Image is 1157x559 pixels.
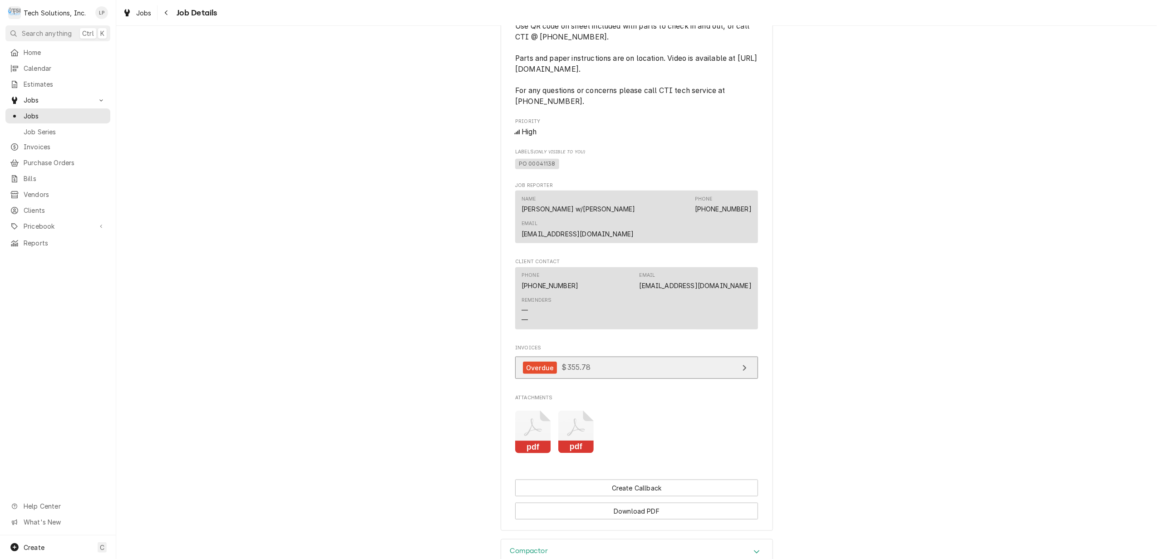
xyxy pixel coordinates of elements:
button: Search anythingCtrlK [5,25,110,41]
span: Job Series [24,127,106,137]
span: Pricebook [24,221,92,231]
button: Navigate back [159,5,174,20]
a: Go to Help Center [5,499,110,514]
button: pdf [558,411,594,454]
a: Job Series [5,124,110,139]
a: Home [5,45,110,60]
span: (Only Visible to You) [534,149,585,154]
div: Name [522,196,635,214]
a: Reports [5,235,110,250]
span: Search anything [22,29,72,38]
span: PO 00041138 [515,159,559,170]
div: Job Reporter [515,182,758,247]
div: Phone [695,196,713,203]
span: Attachments [515,394,758,402]
span: Attachments [515,403,758,461]
span: K [100,29,104,38]
div: Overdue [523,362,557,374]
span: Job Reporter [515,182,758,189]
span: [object Object] [515,157,758,171]
div: Email [522,220,537,227]
span: Client Contact [515,258,758,265]
div: Contact [515,267,758,329]
a: [EMAIL_ADDRESS][DOMAIN_NAME] [522,230,634,238]
a: [PHONE_NUMBER] [522,282,578,289]
div: Client Contact List [515,267,758,333]
a: Calendar [5,61,110,76]
div: — [522,305,528,315]
span: Calendar [24,64,106,73]
div: Reminders [522,297,551,324]
a: Estimates [5,77,110,92]
span: Bills [24,174,106,183]
a: Go to What's New [5,515,110,530]
span: Jobs [24,95,92,105]
div: Button Group Row [515,496,758,520]
div: Email [640,272,752,290]
span: Invoices [24,142,106,152]
span: Reports [24,238,106,248]
span: Create [24,544,44,551]
span: Invoices [515,344,758,352]
span: Job Details [174,7,217,19]
a: [PHONE_NUMBER] [695,205,752,213]
span: Estimates [24,79,106,89]
a: [EMAIL_ADDRESS][DOMAIN_NAME] [640,282,752,289]
div: Client Contact [515,258,758,333]
div: Priority [515,118,758,137]
span: Please call manager on site 304-4008514 to schedule. Use QR code on sheet included with parts to ... [515,0,758,106]
a: Go to Pricebook [5,219,110,234]
span: Jobs [136,8,152,18]
button: Create Callback [515,480,758,496]
div: LP [95,6,108,19]
div: Job Reporter List [515,191,758,247]
span: C [100,543,104,552]
span: Priority [515,127,758,137]
div: Email [640,272,655,279]
div: Button Group Row [515,480,758,496]
button: pdf [515,411,551,454]
span: Home [24,48,106,57]
div: Phone [522,272,578,290]
div: — [522,315,528,324]
div: Lisa Paschal's Avatar [95,6,108,19]
a: Bills [5,171,110,186]
a: Jobs [119,5,155,20]
span: $355.78 [562,363,591,372]
div: Phone [522,272,539,279]
span: Ctrl [82,29,94,38]
a: Go to Jobs [5,93,110,108]
span: Vendors [24,190,106,199]
span: Labels [515,148,758,156]
button: Download PDF [515,503,758,520]
div: Tech Solutions, Inc. [24,8,86,18]
div: Phone [695,196,752,214]
a: Invoices [5,139,110,154]
a: Jobs [5,108,110,123]
a: Purchase Orders [5,155,110,170]
a: Vendors [5,187,110,202]
span: What's New [24,517,105,527]
div: [object Object] [515,148,758,171]
div: [PERSON_NAME] w/[PERSON_NAME] [522,204,635,214]
div: Contact [515,191,758,243]
div: Invoices [515,344,758,383]
h3: Compactor [510,547,548,555]
div: High [515,127,758,137]
span: Clients [24,206,106,215]
div: Attachments [515,394,758,460]
div: Button Group [515,480,758,520]
div: Reminders [522,297,551,304]
span: Jobs [24,111,106,121]
span: Purchase Orders [24,158,106,167]
div: Tech Solutions, Inc.'s Avatar [8,6,21,19]
span: Priority [515,118,758,125]
a: Clients [5,203,110,218]
div: Email [522,220,634,238]
div: T [8,6,21,19]
div: Name [522,196,536,203]
span: Help Center [24,501,105,511]
a: View Invoice [515,357,758,379]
